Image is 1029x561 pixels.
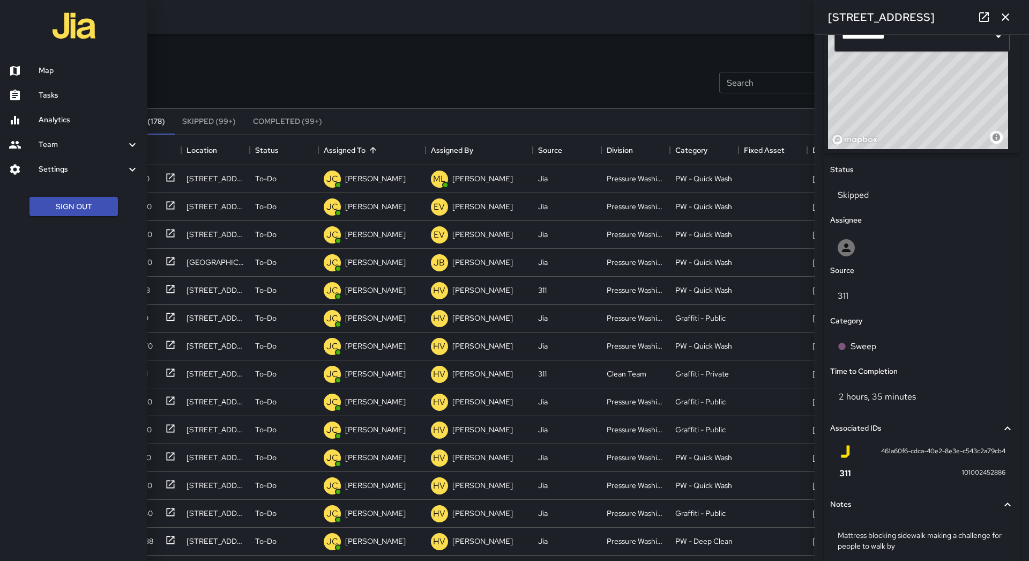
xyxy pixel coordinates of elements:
[29,197,118,217] button: Sign Out
[39,114,139,126] h6: Analytics
[39,139,126,151] h6: Team
[53,4,95,47] img: jia-logo
[39,90,139,101] h6: Tasks
[39,164,126,175] h6: Settings
[39,65,139,77] h6: Map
